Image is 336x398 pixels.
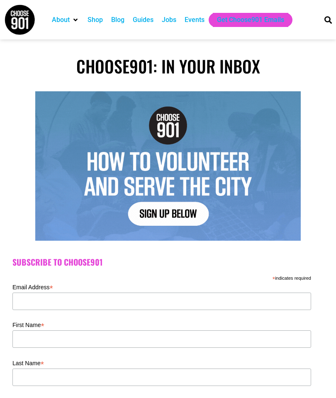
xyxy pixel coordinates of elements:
[52,15,70,25] a: About
[133,15,153,25] a: Guides
[217,15,284,25] a: Get Choose901 Emails
[12,257,324,267] h2: Subscribe to Choose901
[35,91,301,241] img: Text graphic with "Choose 901" logo. Reads: "7 Things to Do in Memphis This Week. Sign Up Below."...
[185,15,205,25] a: Events
[12,357,311,367] label: Last Name
[12,273,311,281] div: indicates required
[48,13,313,27] nav: Main nav
[111,15,124,25] a: Blog
[321,13,335,27] div: Search
[162,15,176,25] a: Jobs
[12,319,311,329] label: First Name
[48,13,83,27] div: About
[88,15,103,25] a: Shop
[4,56,332,76] h1: Choose901: In Your Inbox
[12,281,311,291] label: Email Address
